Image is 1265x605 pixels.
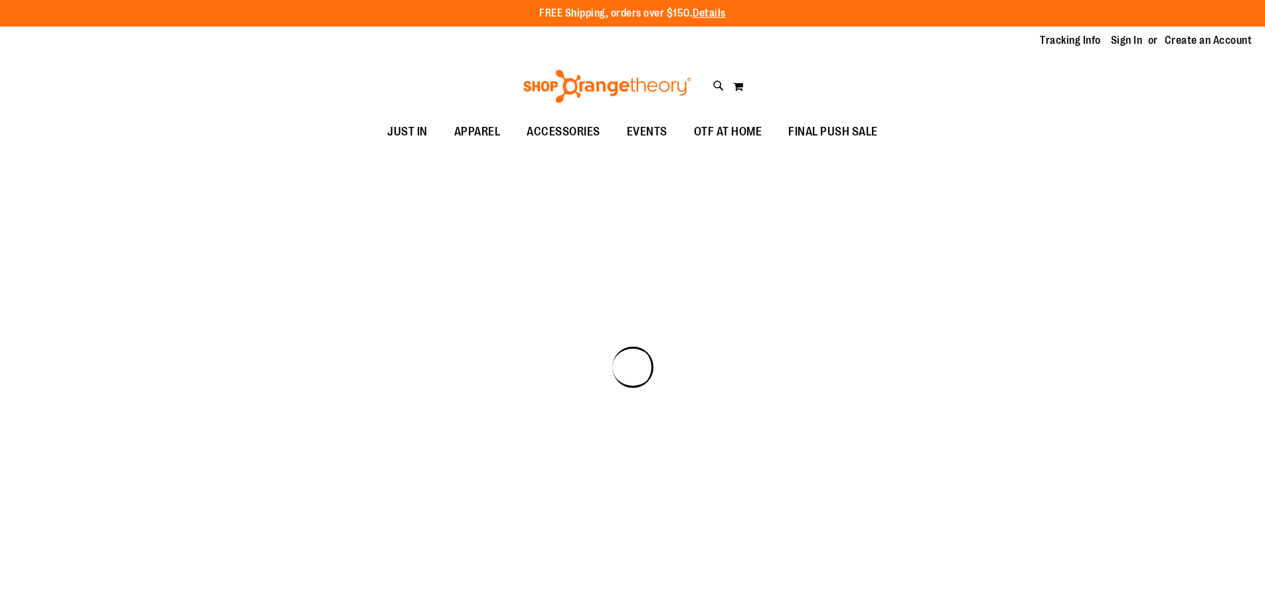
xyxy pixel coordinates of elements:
[1111,33,1143,48] a: Sign In
[1040,33,1101,48] a: Tracking Info
[527,117,600,147] span: ACCESSORIES
[539,6,726,21] p: FREE Shipping, orders over $150.
[521,70,693,103] img: Shop Orangetheory
[513,117,614,147] a: ACCESSORIES
[441,117,514,147] a: APPAREL
[693,7,726,19] a: Details
[374,117,441,147] a: JUST IN
[614,117,681,147] a: EVENTS
[1165,33,1252,48] a: Create an Account
[387,117,428,147] span: JUST IN
[775,117,891,147] a: FINAL PUSH SALE
[627,117,667,147] span: EVENTS
[454,117,501,147] span: APPAREL
[788,117,878,147] span: FINAL PUSH SALE
[681,117,776,147] a: OTF AT HOME
[694,117,762,147] span: OTF AT HOME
